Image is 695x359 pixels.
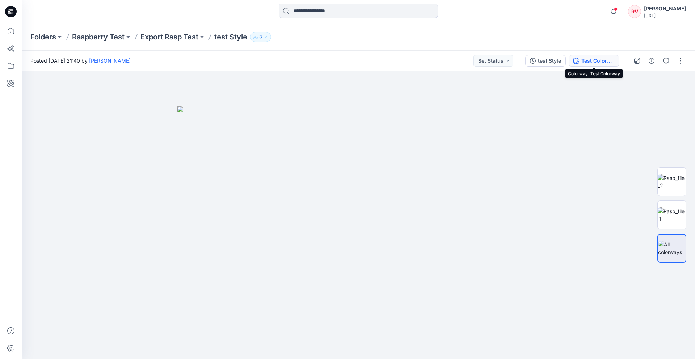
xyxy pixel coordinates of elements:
[569,55,619,67] button: Test Colorway
[658,241,686,256] img: All colorways
[72,32,125,42] a: Raspberry Test
[644,13,686,18] div: [URL]
[525,55,566,67] button: test Style
[140,32,198,42] a: Export Rasp Test
[177,106,539,359] img: eyJhbGciOiJIUzI1NiIsImtpZCI6IjAiLCJzbHQiOiJzZXMiLCJ0eXAiOiJKV1QifQ.eyJkYXRhIjp7InR5cGUiOiJzdG9yYW...
[658,174,686,189] img: Rasp_file_2
[538,57,561,65] div: test Style
[644,4,686,13] div: [PERSON_NAME]
[259,33,262,41] p: 3
[89,58,131,64] a: [PERSON_NAME]
[646,55,657,67] button: Details
[250,32,271,42] button: 3
[214,32,247,42] p: test Style
[30,32,56,42] a: Folders
[628,5,641,18] div: RV
[581,57,615,65] div: Test Colorway
[658,207,686,223] img: Rasp_file_1
[30,57,131,64] span: Posted [DATE] 21:40 by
